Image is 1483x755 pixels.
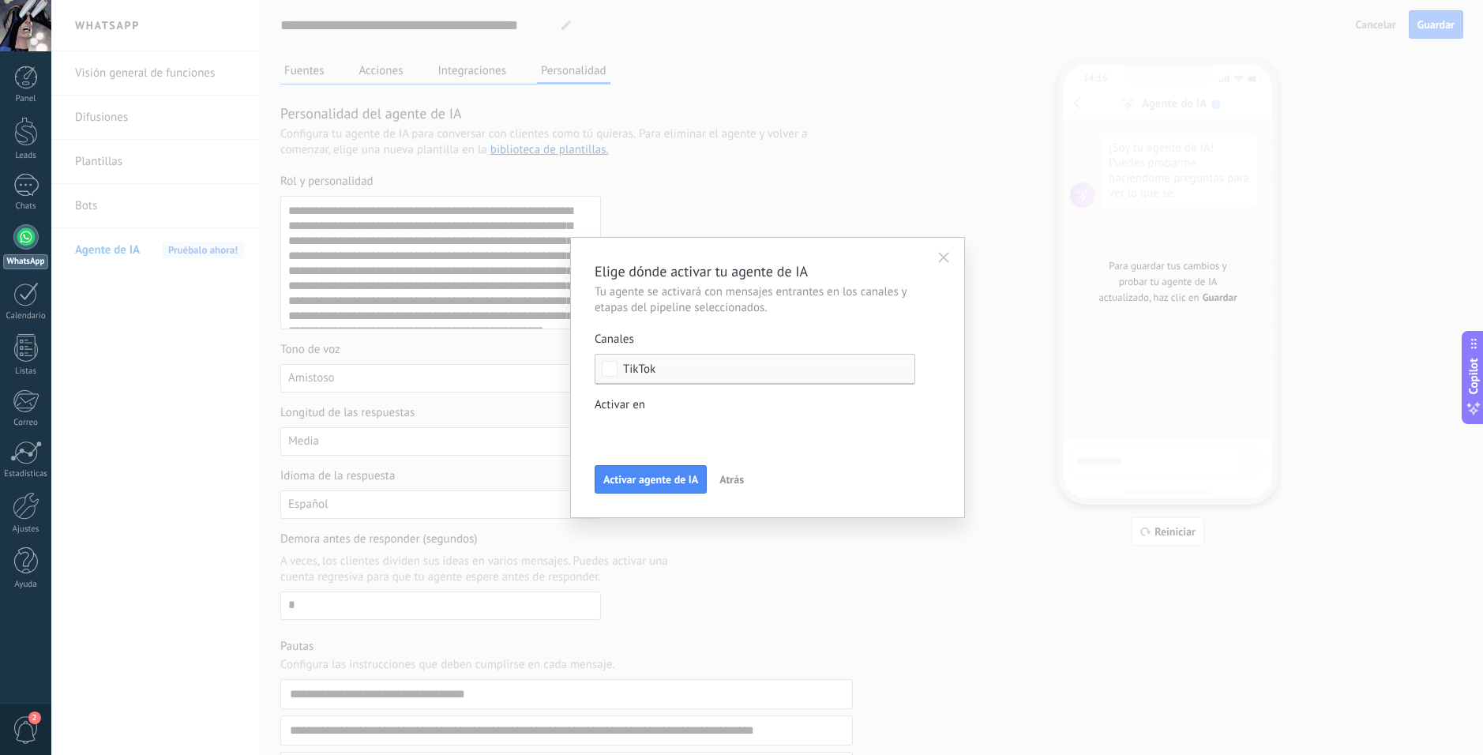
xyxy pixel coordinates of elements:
[1466,359,1481,395] span: Copilot
[3,524,49,535] div: Ajustes
[3,94,49,104] div: Panel
[3,580,49,590] div: Ayuda
[595,261,940,281] h3: Elige dónde activar tu agente de IA
[3,254,48,269] div: WhatsApp
[595,332,634,347] span: Canales
[3,311,49,321] div: Calendario
[595,397,645,413] span: Activar en
[28,712,41,724] span: 2
[719,474,744,485] span: Atrás
[3,151,49,161] div: Leads
[623,363,655,375] span: TikTok
[595,284,940,316] span: Tu agente se activará con mensajes entrantes en los canales y etapas del pipeline seleccionados.
[3,201,49,212] div: Chats
[3,418,49,428] div: Correo
[3,366,49,377] div: Listas
[595,465,707,494] button: Activar agente de IA
[603,474,698,485] span: Activar agente de IA
[712,468,751,491] button: Atrás
[3,469,49,479] div: Estadísticas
